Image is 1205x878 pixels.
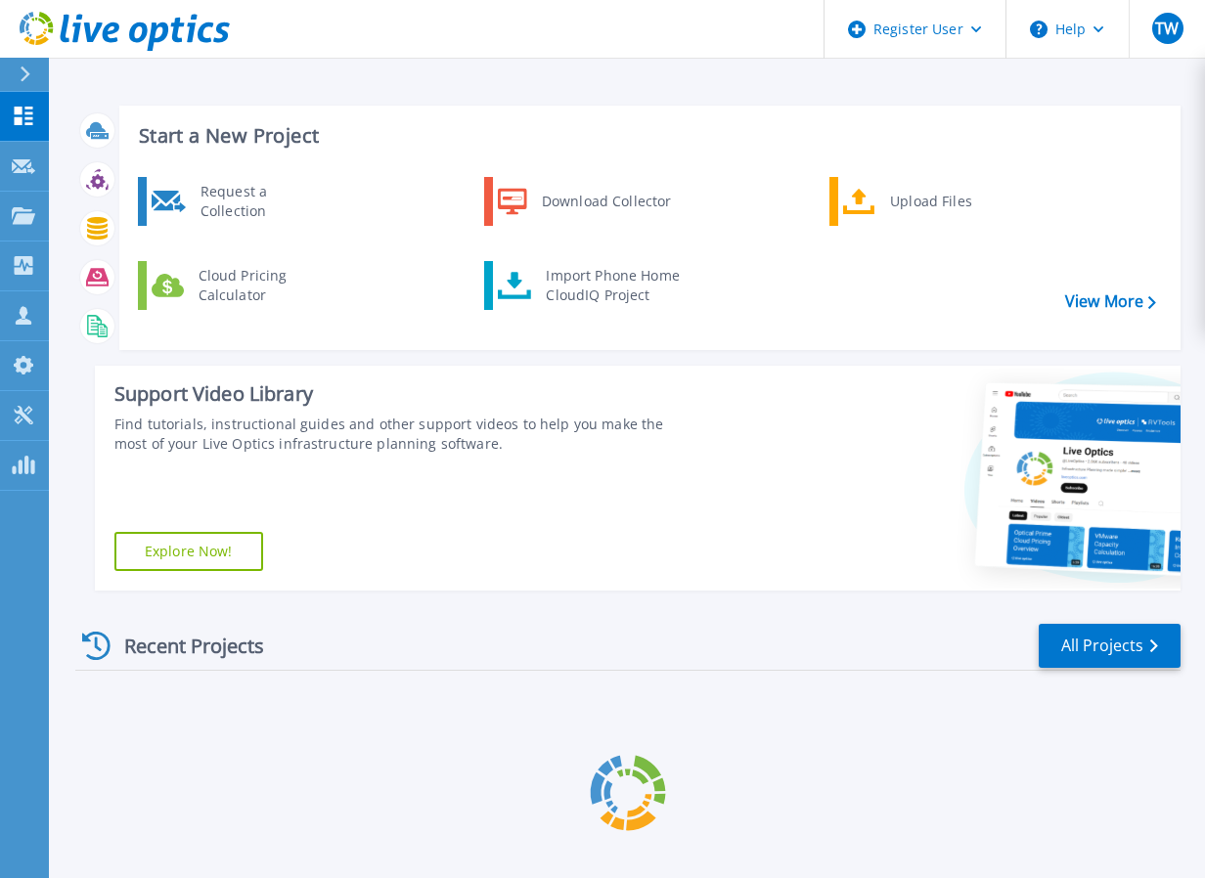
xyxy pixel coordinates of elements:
[532,182,680,221] div: Download Collector
[139,125,1155,147] h3: Start a New Project
[880,182,1025,221] div: Upload Files
[114,532,263,571] a: Explore Now!
[138,177,338,226] a: Request a Collection
[189,266,334,305] div: Cloud Pricing Calculator
[484,177,685,226] a: Download Collector
[829,177,1030,226] a: Upload Files
[1065,292,1156,311] a: View More
[536,266,689,305] div: Import Phone Home CloudIQ Project
[1039,624,1181,668] a: All Projects
[75,622,290,670] div: Recent Projects
[138,261,338,310] a: Cloud Pricing Calculator
[191,182,334,221] div: Request a Collection
[1155,21,1179,36] span: TW
[114,381,678,407] div: Support Video Library
[114,415,678,454] div: Find tutorials, instructional guides and other support videos to help you make the most of your L...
